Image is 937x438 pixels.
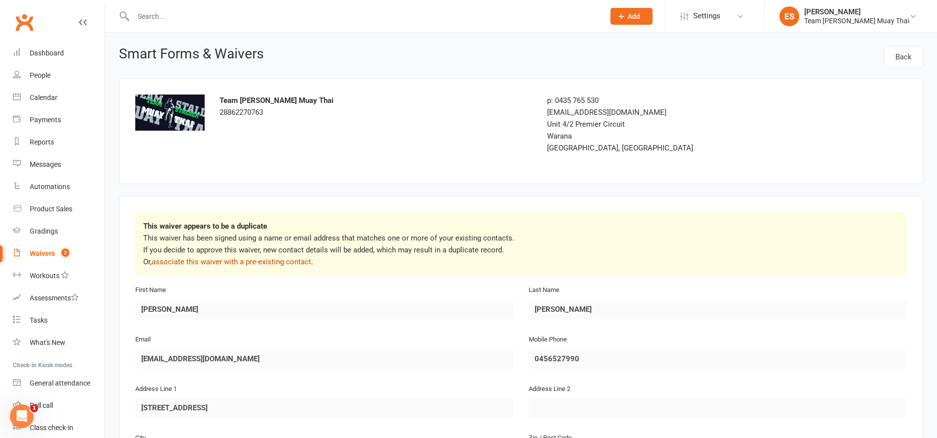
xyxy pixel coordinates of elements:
div: Payments [30,116,61,124]
div: Calendar [30,94,57,101]
div: Assessments [30,294,79,302]
div: Warana [547,130,794,142]
div: Gradings [30,227,58,235]
a: Roll call [13,394,105,417]
a: Tasks [13,309,105,332]
p: This waiver has been signed using a name or email address that matches one or more of your existi... [143,232,899,268]
a: associate this waiver with a pre-existing contact [152,257,311,266]
input: Search... [130,9,598,23]
label: Last Name [529,285,559,295]
label: Address Line 2 [529,384,570,394]
div: Waivers [30,249,55,257]
a: Dashboard [13,42,105,64]
div: Roll call [30,401,53,409]
a: People [13,64,105,87]
div: Team [PERSON_NAME] Muay Thai [804,16,909,25]
div: [EMAIL_ADDRESS][DOMAIN_NAME] [547,106,794,118]
a: What's New [13,332,105,354]
div: p: 0435 765 530 [547,95,794,106]
span: Settings [693,5,720,27]
a: Workouts [13,265,105,287]
a: Clubworx [12,10,37,35]
a: Assessments [13,287,105,309]
div: Unit 4/2 Premier Circuit [547,118,794,130]
a: Messages [13,153,105,176]
a: Product Sales [13,198,105,220]
label: Mobile Phone [529,335,567,345]
div: General attendance [30,379,90,387]
div: [PERSON_NAME] [804,7,909,16]
span: 2 [61,248,69,257]
label: First Name [135,285,166,295]
a: Gradings [13,220,105,243]
div: Workouts [30,272,59,280]
div: Product Sales [30,205,72,213]
iframe: Intercom live chat [10,404,34,428]
button: Add [610,8,653,25]
strong: Team [PERSON_NAME] Muay Thai [220,96,333,105]
div: People [30,71,51,79]
img: logo.png [135,95,205,131]
a: General attendance kiosk mode [13,372,105,394]
div: Reports [30,138,54,146]
span: 1 [30,404,38,412]
a: Payments [13,109,105,131]
a: Waivers 2 [13,243,105,265]
div: Tasks [30,316,48,324]
div: 28862270763 [220,95,532,118]
a: Reports [13,131,105,153]
div: Class check-in [30,424,73,432]
strong: This waiver appears to be a duplicate [143,222,267,231]
a: Back [884,47,923,67]
a: Automations [13,176,105,198]
div: Dashboard [30,49,64,57]
a: Calendar [13,87,105,109]
h1: Smart Forms & Waivers [119,47,264,64]
div: Automations [30,183,70,191]
span: Add [628,12,640,20]
div: ES [779,6,799,26]
label: Address Line 1 [135,384,177,394]
label: Email [135,335,151,345]
div: What's New [30,339,65,346]
div: Messages [30,160,61,168]
div: [GEOGRAPHIC_DATA], [GEOGRAPHIC_DATA] [547,142,794,154]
